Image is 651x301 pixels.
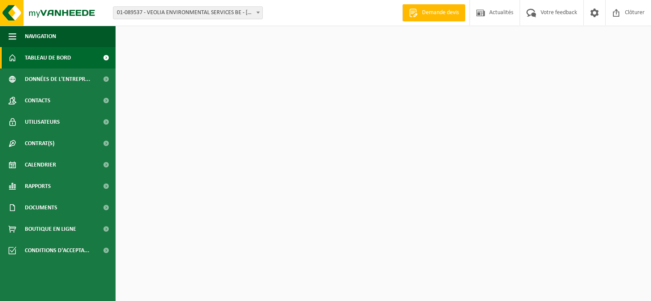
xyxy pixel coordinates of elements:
span: Contrat(s) [25,133,54,154]
a: Demande devis [402,4,465,21]
span: Tableau de bord [25,47,71,69]
span: Conditions d'accepta... [25,240,89,261]
span: Documents [25,197,57,218]
span: Utilisateurs [25,111,60,133]
span: Contacts [25,90,51,111]
span: Rapports [25,176,51,197]
span: Navigation [25,26,56,47]
span: 01-089537 - VEOLIA ENVIRONMENTAL SERVICES BE - 2340 BEERSE, STEENBAKKERSDAM 43/44 bus 2 [113,7,262,19]
span: Calendrier [25,154,56,176]
span: Boutique en ligne [25,218,76,240]
span: 01-089537 - VEOLIA ENVIRONMENTAL SERVICES BE - 2340 BEERSE, STEENBAKKERSDAM 43/44 bus 2 [113,6,263,19]
span: Données de l'entrepr... [25,69,90,90]
span: Demande devis [420,9,461,17]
